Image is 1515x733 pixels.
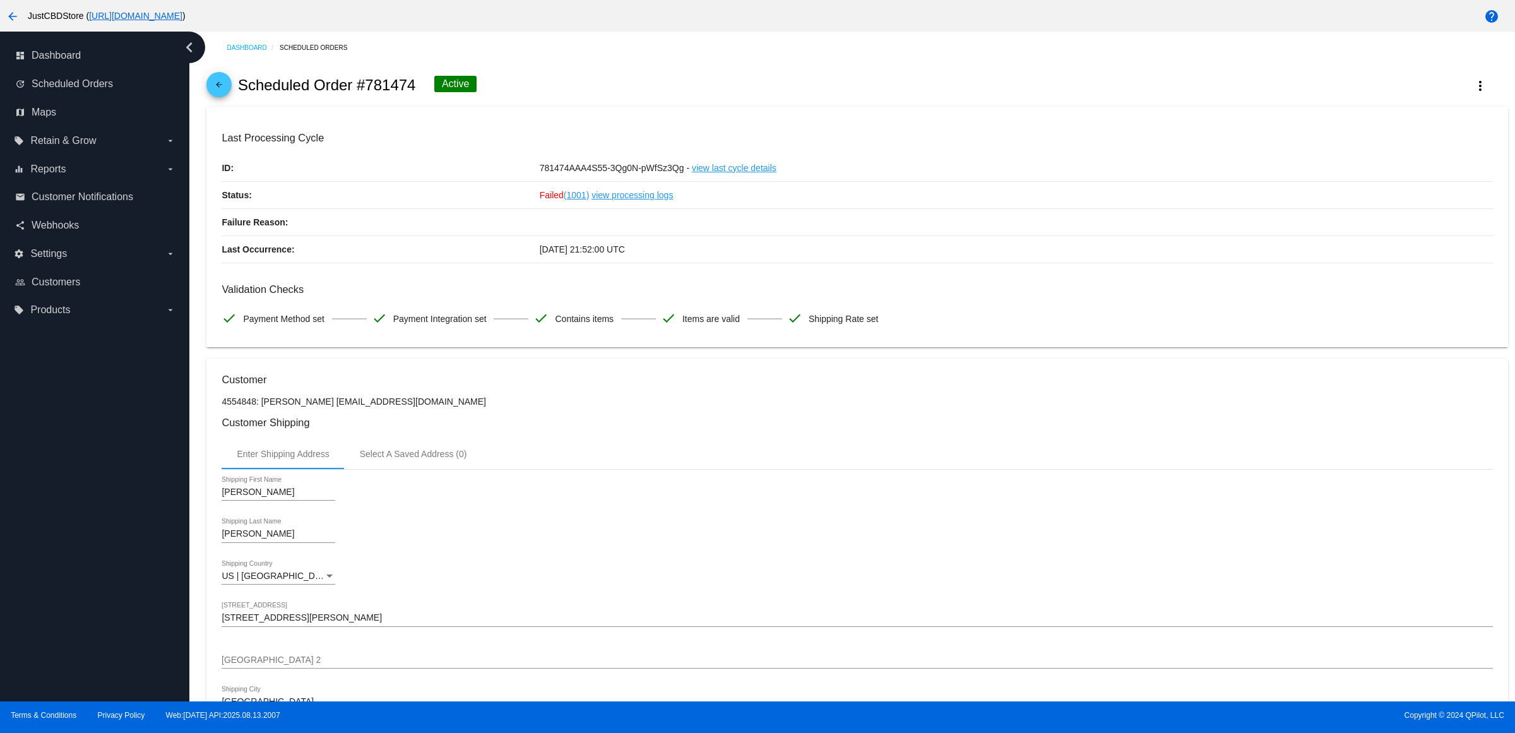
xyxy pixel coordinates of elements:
span: Retain & Grow [30,135,96,146]
a: Terms & Conditions [11,711,76,720]
a: share Webhooks [15,215,175,235]
a: dashboard Dashboard [15,45,175,66]
h3: Last Processing Cycle [222,132,1492,144]
mat-icon: arrow_back [5,9,20,24]
a: people_outline Customers [15,272,175,292]
i: local_offer [14,136,24,146]
i: equalizer [14,164,24,174]
input: Shipping First Name [222,487,335,498]
span: 781474AAA4S55-3Qg0N-pWfSz3Qg - [540,163,689,173]
i: chevron_left [179,37,199,57]
p: 4554848: [PERSON_NAME] [EMAIL_ADDRESS][DOMAIN_NAME] [222,396,1492,407]
i: local_offer [14,305,24,315]
a: Scheduled Orders [280,38,359,57]
a: view last cycle details [692,155,776,181]
input: Shipping Last Name [222,529,335,539]
i: email [15,192,25,202]
a: email Customer Notifications [15,187,175,207]
span: Products [30,304,70,316]
span: Failed [540,190,590,200]
h2: Scheduled Order #781474 [238,76,416,94]
div: Active [434,76,477,92]
mat-icon: arrow_back [211,80,227,95]
mat-icon: check [222,311,237,326]
p: ID: [222,155,539,181]
input: Shipping Street 1 [222,613,1492,623]
h3: Customer Shipping [222,417,1492,429]
i: people_outline [15,277,25,287]
mat-icon: check [787,311,802,326]
span: Payment Method set [243,306,324,332]
span: Settings [30,248,67,259]
span: Scheduled Orders [32,78,113,90]
input: Shipping Street 2 [222,655,1492,665]
a: (1001) [564,182,589,208]
mat-select: Shipping Country [222,571,335,581]
a: [URL][DOMAIN_NAME] [89,11,182,21]
i: share [15,220,25,230]
h3: Customer [222,374,1492,386]
span: Payment Integration set [393,306,487,332]
span: Webhooks [32,220,79,231]
i: arrow_drop_down [165,305,175,315]
mat-icon: check [533,311,549,326]
i: arrow_drop_down [165,136,175,146]
a: update Scheduled Orders [15,74,175,94]
span: Items are valid [682,306,740,332]
h3: Validation Checks [222,283,1492,295]
span: Shipping Rate set [809,306,879,332]
div: Enter Shipping Address [237,449,329,459]
a: view processing logs [591,182,673,208]
p: Failure Reason: [222,209,539,235]
span: [DATE] 21:52:00 UTC [540,244,625,254]
mat-icon: help [1484,9,1499,24]
a: map Maps [15,102,175,122]
div: Select A Saved Address (0) [360,449,467,459]
a: Privacy Policy [98,711,145,720]
span: Customer Notifications [32,191,133,203]
p: Last Occurrence: [222,236,539,263]
i: settings [14,249,24,259]
input: Shipping City [222,697,335,707]
a: Dashboard [227,38,280,57]
span: Reports [30,164,66,175]
span: US | [GEOGRAPHIC_DATA] [222,571,333,581]
mat-icon: more_vert [1473,78,1488,93]
mat-icon: check [661,311,676,326]
p: Status: [222,182,539,208]
span: Copyright © 2024 QPilot, LLC [768,711,1504,720]
a: Web:[DATE] API:2025.08.13.2007 [166,711,280,720]
i: update [15,79,25,89]
span: Contains items [555,306,614,332]
mat-icon: check [372,311,387,326]
i: map [15,107,25,117]
span: Dashboard [32,50,81,61]
i: arrow_drop_down [165,164,175,174]
i: dashboard [15,51,25,61]
span: Maps [32,107,56,118]
span: JustCBDStore ( ) [28,11,186,21]
span: Customers [32,277,80,288]
i: arrow_drop_down [165,249,175,259]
